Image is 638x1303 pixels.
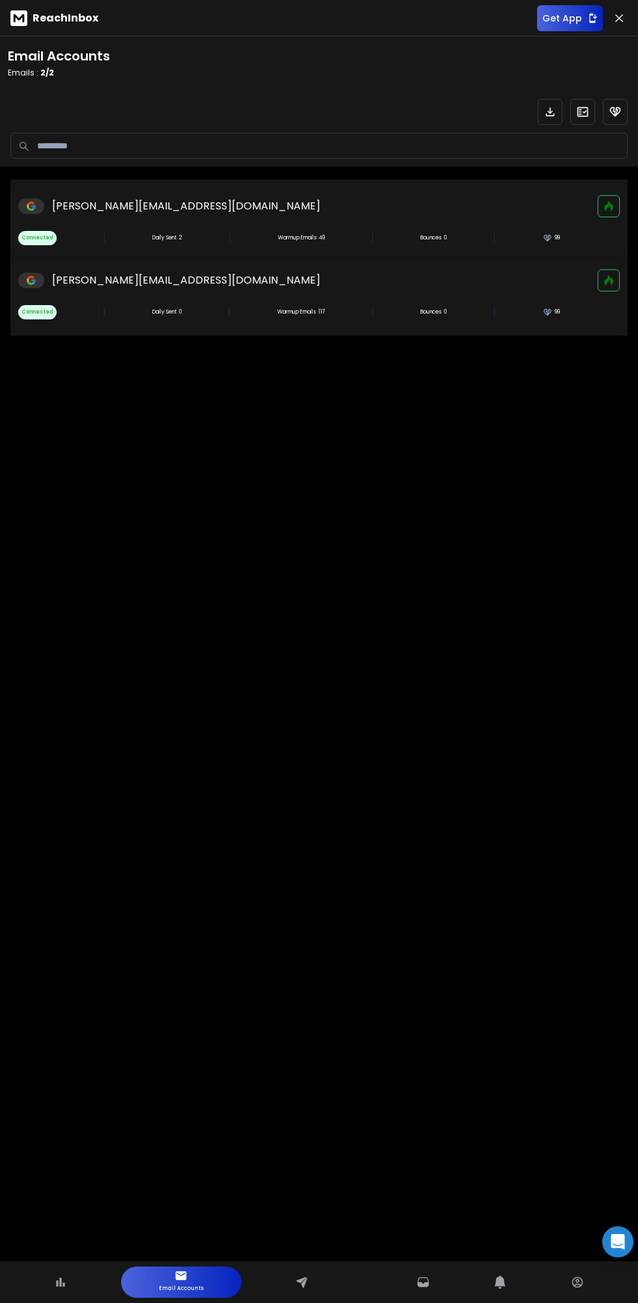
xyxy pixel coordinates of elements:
[152,308,182,316] div: 0
[444,308,447,316] p: 0
[278,234,325,242] div: 49
[152,234,182,242] div: 2
[493,230,496,246] span: |
[8,47,110,65] h1: Email Accounts
[152,234,176,242] p: Daily Sent
[602,1226,633,1257] div: Open Intercom Messenger
[103,230,106,246] span: |
[152,308,176,316] p: Daily Sent
[159,1282,204,1295] p: Email Accounts
[278,234,316,242] p: Warmup Emails
[444,234,447,242] p: 0
[277,308,325,316] div: 117
[229,230,232,246] span: |
[52,198,320,214] p: [PERSON_NAME][EMAIL_ADDRESS][DOMAIN_NAME]
[543,308,560,317] div: 99
[277,308,316,316] p: Warmup Emails
[18,231,57,245] span: Connected
[371,304,374,320] span: |
[8,68,110,78] p: Emails :
[371,230,374,246] span: |
[228,304,231,320] span: |
[52,273,320,288] p: [PERSON_NAME][EMAIL_ADDRESS][DOMAIN_NAME]
[18,305,57,319] span: Connected
[543,234,560,243] div: 99
[421,308,441,316] p: Bounces
[33,10,98,26] p: ReachInbox
[103,304,106,320] span: |
[421,234,441,242] p: Bounces
[493,304,496,320] span: |
[40,67,54,78] span: 2 / 2
[537,5,603,31] button: Get App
